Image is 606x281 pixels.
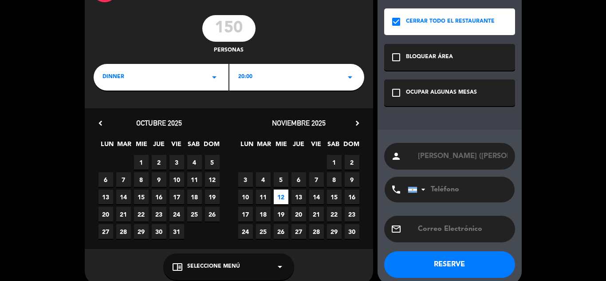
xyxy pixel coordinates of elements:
[134,155,149,170] span: 1
[116,224,131,239] span: 28
[406,17,495,26] div: CERRAR TODO EL RESTAURANTE
[152,172,166,187] span: 9
[172,261,183,272] i: chrome_reader_mode
[98,172,113,187] span: 6
[152,224,166,239] span: 30
[406,53,453,62] div: BLOQUEAR ÁREA
[169,139,184,154] span: VIE
[391,151,401,162] i: person
[152,139,166,154] span: JUE
[291,190,306,204] span: 13
[169,172,184,187] span: 10
[274,139,289,154] span: MIE
[169,190,184,204] span: 17
[187,190,202,204] span: 18
[152,190,166,204] span: 16
[136,119,182,127] span: octubre 2025
[345,207,359,222] span: 23
[309,172,324,187] span: 7
[291,172,306,187] span: 6
[274,190,288,204] span: 12
[169,224,184,239] span: 31
[345,172,359,187] span: 9
[238,190,253,204] span: 10
[291,139,306,154] span: JUE
[256,190,271,204] span: 11
[417,150,508,162] input: Nombre
[117,139,132,154] span: MAR
[309,207,324,222] span: 21
[187,207,202,222] span: 25
[256,172,271,187] span: 4
[391,52,401,63] i: check_box_outline_blank
[186,139,201,154] span: SAB
[240,139,254,154] span: LUN
[291,224,306,239] span: 27
[257,139,272,154] span: MAR
[116,172,131,187] span: 7
[327,172,342,187] span: 8
[98,224,113,239] span: 27
[116,190,131,204] span: 14
[417,223,508,235] input: Correo Electrónico
[391,224,401,234] i: email
[134,190,149,204] span: 15
[238,207,253,222] span: 17
[134,207,149,222] span: 22
[256,224,271,239] span: 25
[98,207,113,222] span: 20
[309,139,323,154] span: VIE
[134,139,149,154] span: MIE
[134,224,149,239] span: 29
[102,73,124,82] span: dinner
[209,72,220,83] i: arrow_drop_down
[152,207,166,222] span: 23
[205,207,220,222] span: 26
[100,139,114,154] span: LUN
[291,207,306,222] span: 20
[116,207,131,222] span: 21
[187,155,202,170] span: 4
[98,190,113,204] span: 13
[384,251,515,278] button: RESERVE
[391,87,401,98] i: check_box_outline_blank
[345,190,359,204] span: 16
[202,15,256,42] input: 0
[152,155,166,170] span: 2
[274,172,288,187] span: 5
[309,190,324,204] span: 14
[272,119,326,127] span: noviembre 2025
[238,73,252,82] span: 20:00
[406,88,477,97] div: OCUPAR ALGUNAS MESAS
[343,139,358,154] span: DOM
[187,172,202,187] span: 11
[96,119,105,128] i: chevron_left
[345,224,359,239] span: 30
[274,224,288,239] span: 26
[238,224,253,239] span: 24
[353,119,362,128] i: chevron_right
[326,139,341,154] span: SAB
[134,172,149,187] span: 8
[205,190,220,204] span: 19
[169,155,184,170] span: 3
[327,224,342,239] span: 29
[238,172,253,187] span: 3
[204,139,218,154] span: DOM
[309,224,324,239] span: 28
[274,207,288,222] span: 19
[391,184,401,195] i: phone
[256,207,271,222] span: 18
[169,207,184,222] span: 24
[408,177,505,202] input: Teléfono
[345,155,359,170] span: 2
[214,46,244,55] span: personas
[327,190,342,204] span: 15
[275,261,285,272] i: arrow_drop_down
[205,172,220,187] span: 12
[327,207,342,222] span: 22
[408,177,429,202] div: Argentina: +54
[391,16,401,27] i: check_box
[345,72,355,83] i: arrow_drop_down
[205,155,220,170] span: 5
